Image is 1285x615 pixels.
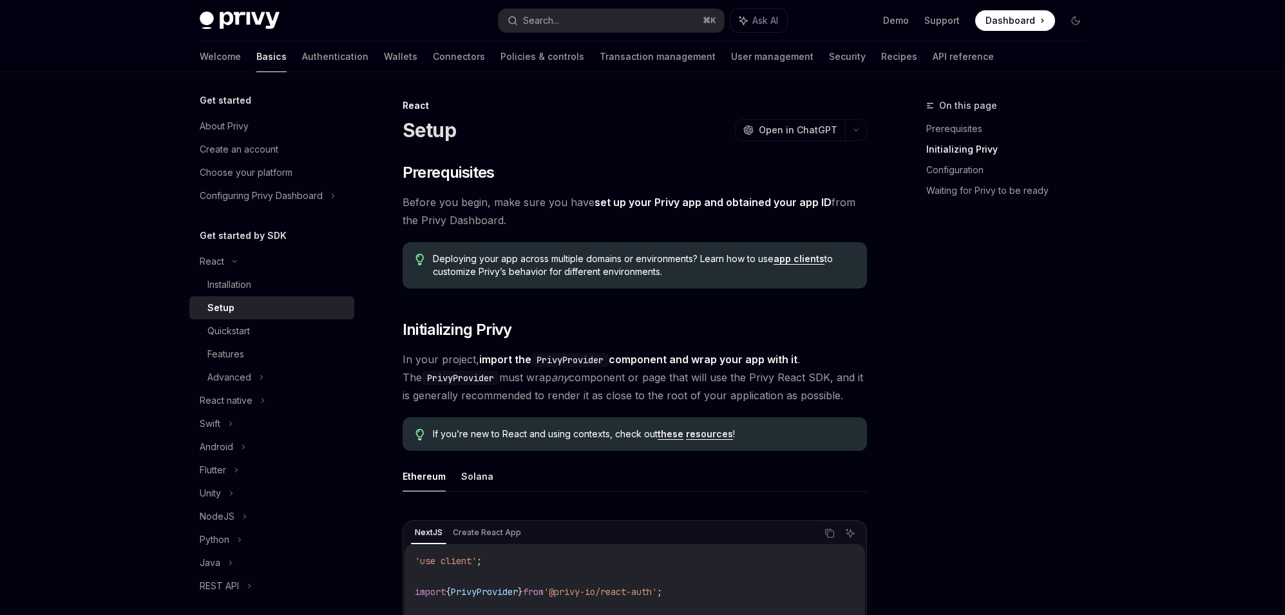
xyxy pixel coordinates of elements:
a: Initializing Privy [926,139,1096,160]
span: import [415,586,446,598]
span: from [523,586,544,598]
div: Swift [200,416,220,431]
span: Initializing Privy [403,319,512,340]
a: Create an account [189,138,354,161]
span: Before you begin, make sure you have from the Privy Dashboard. [403,193,867,229]
div: Advanced [207,370,251,385]
a: these [658,428,683,440]
button: Solana [461,461,493,491]
a: Recipes [881,41,917,72]
a: Prerequisites [926,118,1096,139]
div: Create an account [200,142,278,157]
button: Toggle dark mode [1065,10,1086,31]
svg: Tip [415,254,424,265]
a: Authentication [302,41,368,72]
button: Ask AI [730,9,787,32]
div: Features [207,346,244,362]
div: Installation [207,277,251,292]
div: REST API [200,578,239,594]
em: any [551,371,569,384]
button: Ethereum [403,461,446,491]
a: Security [829,41,866,72]
span: 'use client' [415,555,477,567]
span: Deploying your app across multiple domains or environments? Learn how to use to customize Privy’s... [433,252,853,278]
a: Features [189,343,354,366]
a: Dashboard [975,10,1055,31]
div: React native [200,393,252,408]
a: Transaction management [600,41,716,72]
div: NextJS [411,525,446,540]
a: app clients [774,253,824,265]
button: Open in ChatGPT [735,119,845,141]
h5: Get started by SDK [200,228,287,243]
a: Connectors [433,41,485,72]
span: '@privy-io/react-auth' [544,586,657,598]
button: Ask AI [842,525,859,542]
div: Search... [523,13,559,28]
a: About Privy [189,115,354,138]
a: set up your Privy app and obtained your app ID [595,196,832,209]
a: Demo [883,14,909,27]
a: Waiting for Privy to be ready [926,180,1096,201]
span: ; [657,586,662,598]
img: dark logo [200,12,280,30]
span: { [446,586,451,598]
div: React [403,99,867,112]
a: Wallets [384,41,417,72]
span: Open in ChatGPT [759,124,837,137]
strong: import the component and wrap your app with it [479,353,797,366]
a: API reference [933,41,994,72]
span: If you’re new to React and using contexts, check out ! [433,428,853,440]
svg: Tip [415,429,424,440]
div: Create React App [449,525,525,540]
span: Dashboard [985,14,1035,27]
div: React [200,254,224,269]
a: Choose your platform [189,161,354,184]
span: ; [477,555,482,567]
button: Copy the contents from the code block [821,525,838,542]
span: PrivyProvider [451,586,518,598]
div: Choose your platform [200,165,292,180]
a: Setup [189,296,354,319]
div: Android [200,439,233,455]
span: In your project, . The must wrap component or page that will use the Privy React SDK, and it is g... [403,350,867,404]
a: Support [924,14,960,27]
div: Configuring Privy Dashboard [200,188,323,203]
a: resources [686,428,733,440]
span: Prerequisites [403,162,495,183]
a: Quickstart [189,319,354,343]
a: Basics [256,41,287,72]
span: } [518,586,523,598]
a: User management [731,41,814,72]
div: Unity [200,486,221,501]
button: Search...⌘K [499,9,724,32]
h1: Setup [403,118,456,142]
div: Setup [207,300,234,316]
span: ⌘ K [703,15,716,26]
a: Policies & controls [500,41,584,72]
span: Ask AI [752,14,778,27]
a: Configuration [926,160,1096,180]
a: Welcome [200,41,241,72]
a: Installation [189,273,354,296]
div: NodeJS [200,509,234,524]
h5: Get started [200,93,251,108]
div: About Privy [200,118,249,134]
div: Java [200,555,220,571]
span: On this page [939,98,997,113]
div: Flutter [200,462,226,478]
code: PrivyProvider [422,371,499,385]
div: Quickstart [207,323,250,339]
div: Python [200,532,229,547]
code: PrivyProvider [531,353,609,367]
